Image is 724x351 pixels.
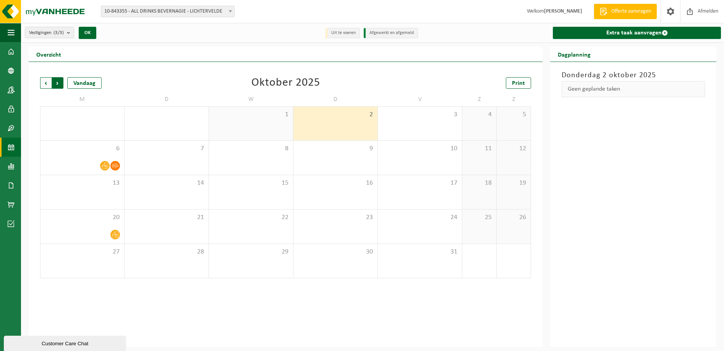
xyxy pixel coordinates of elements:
span: 2 [297,110,374,119]
span: 28 [128,248,205,256]
span: 26 [500,213,527,222]
button: OK [79,27,96,39]
span: 25 [466,213,492,222]
span: 6 [44,145,120,153]
div: Geen geplande taken [562,81,705,97]
a: Print [506,77,531,89]
span: Print [512,80,525,86]
span: 30 [297,248,374,256]
a: Offerte aanvragen [594,4,657,19]
span: 20 [44,213,120,222]
li: Uit te voeren [326,28,360,38]
span: 24 [382,213,458,222]
div: Oktober 2025 [251,77,320,89]
td: W [209,93,293,106]
span: Vorige [40,77,52,89]
span: 11 [466,145,492,153]
span: 4 [466,110,492,119]
td: D [125,93,209,106]
strong: [PERSON_NAME] [544,8,582,14]
h3: Donderdag 2 oktober 2025 [562,70,705,81]
td: Z [462,93,497,106]
span: 18 [466,179,492,187]
span: 9 [297,145,374,153]
span: 10 [382,145,458,153]
td: D [293,93,378,106]
count: (3/3) [53,30,64,35]
span: Volgende [52,77,63,89]
span: 16 [297,179,374,187]
a: Extra taak aanvragen [553,27,721,39]
span: 12 [500,145,527,153]
span: 5 [500,110,527,119]
span: 19 [500,179,527,187]
span: 14 [128,179,205,187]
span: 27 [44,248,120,256]
span: 21 [128,213,205,222]
span: 31 [382,248,458,256]
td: M [40,93,125,106]
h2: Dagplanning [550,47,598,62]
span: 10-843355 - ALL DRINKS BEVERNAGIE - LICHTERVELDE [101,6,234,17]
span: 13 [44,179,120,187]
iframe: chat widget [4,334,128,351]
span: 17 [382,179,458,187]
span: 22 [213,213,289,222]
span: 3 [382,110,458,119]
h2: Overzicht [29,47,69,62]
td: V [378,93,462,106]
span: 8 [213,145,289,153]
td: Z [497,93,531,106]
div: Vandaag [67,77,102,89]
span: 15 [213,179,289,187]
span: 23 [297,213,374,222]
li: Afgewerkt en afgemeld [364,28,418,38]
span: 7 [128,145,205,153]
span: 1 [213,110,289,119]
button: Vestigingen(3/3) [25,27,74,38]
span: Vestigingen [29,27,64,39]
span: 29 [213,248,289,256]
span: Offerte aanvragen [609,8,653,15]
